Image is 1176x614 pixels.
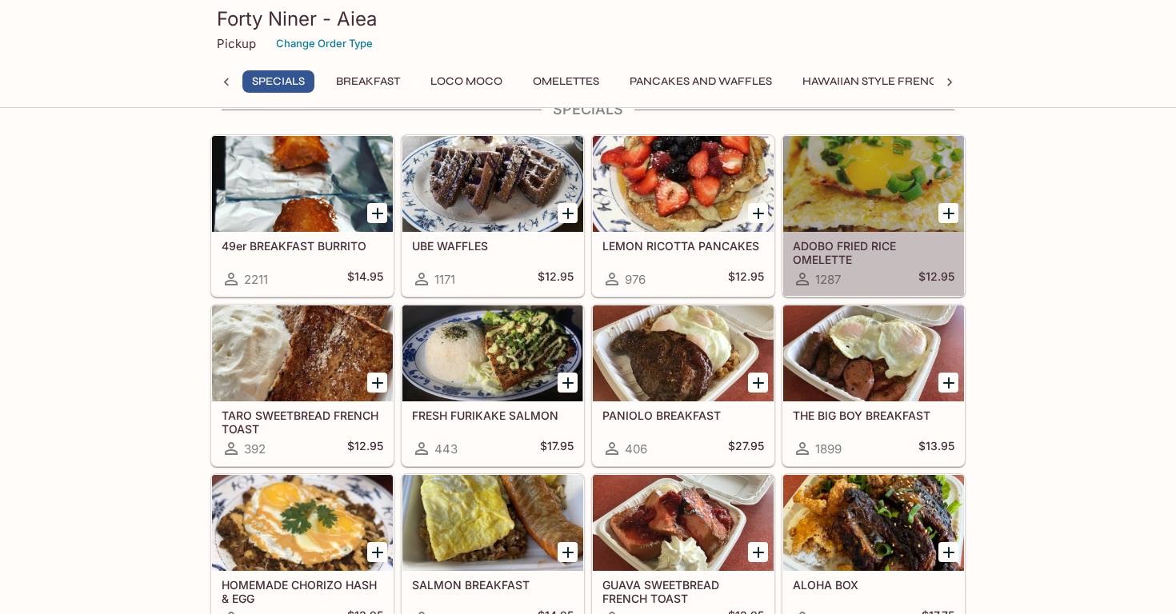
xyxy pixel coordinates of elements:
[540,439,574,458] h5: $17.95
[794,70,991,93] button: Hawaiian Style French Toast
[748,373,768,393] button: Add PANIOLO BREAKFAST
[558,203,578,223] button: Add UBE WAFFLES
[212,475,393,571] div: HOMEMADE CHORIZO HASH & EGG
[918,269,954,289] h5: $12.95
[593,475,774,571] div: GUAVA SWEETBREAD FRENCH TOAST
[793,239,954,265] h5: ADOBO FRIED RICE OMELETTE
[244,272,268,287] span: 2211
[212,305,393,401] div: TARO SWEETBREAD FRENCH TOAST
[592,305,774,466] a: PANIOLO BREAKFAST406$27.95
[402,135,584,297] a: UBE WAFFLES1171$12.95
[938,203,958,223] button: Add ADOBO FRIED RICE OMELETTE
[815,272,841,287] span: 1287
[412,239,574,253] h5: UBE WAFFLES
[434,272,455,287] span: 1171
[918,439,954,458] h5: $13.95
[783,136,964,232] div: ADOBO FRIED RICE OMELETTE
[367,203,387,223] button: Add 49er BREAKFAST BURRITO
[538,269,574,289] h5: $12.95
[222,409,383,435] h5: TARO SWEETBREAD FRENCH TOAST
[347,439,383,458] h5: $12.95
[269,31,380,56] button: Change Order Type
[793,409,954,422] h5: THE BIG BOY BREAKFAST
[621,70,781,93] button: Pancakes and Waffles
[217,36,256,51] p: Pickup
[422,70,511,93] button: Loco Moco
[558,373,578,393] button: Add FRESH FURIKAKE SALMON
[625,441,647,457] span: 406
[217,6,959,31] h3: Forty Niner - Aiea
[782,305,965,466] a: THE BIG BOY BREAKFAST1899$13.95
[212,136,393,232] div: 49er BREAKFAST BURRITO
[412,409,574,422] h5: FRESH FURIKAKE SALMON
[222,239,383,253] h5: 49er BREAKFAST BURRITO
[938,373,958,393] button: Add THE BIG BOY BREAKFAST
[593,305,774,401] div: PANIOLO BREAKFAST
[728,439,764,458] h5: $27.95
[367,373,387,393] button: Add TARO SWEETBREAD FRENCH TOAST
[412,578,574,592] h5: SALMON BREAKFAST
[783,475,964,571] div: ALOHA BOX
[434,441,458,457] span: 443
[402,136,583,232] div: UBE WAFFLES
[244,441,266,457] span: 392
[728,269,764,289] h5: $12.95
[793,578,954,592] h5: ALOHA BOX
[210,101,966,118] h4: Specials
[602,239,764,253] h5: LEMON RICOTTA PANCAKES
[625,272,646,287] span: 976
[558,542,578,562] button: Add SALMON BREAKFAST
[602,578,764,604] h5: GUAVA SWEETBREAD FRENCH TOAST
[367,542,387,562] button: Add HOMEMADE CHORIZO HASH & EGG
[748,542,768,562] button: Add GUAVA SWEETBREAD FRENCH TOAST
[402,305,583,401] div: FRESH FURIKAKE SALMON
[347,269,383,289] h5: $14.95
[222,578,383,604] h5: HOMEMADE CHORIZO HASH & EGG
[402,475,583,571] div: SALMON BREAKFAST
[748,203,768,223] button: Add LEMON RICOTTA PANCAKES
[783,305,964,401] div: THE BIG BOY BREAKFAST
[327,70,409,93] button: Breakfast
[402,305,584,466] a: FRESH FURIKAKE SALMON443$17.95
[815,441,842,457] span: 1899
[592,135,774,297] a: LEMON RICOTTA PANCAKES976$12.95
[524,70,608,93] button: Omelettes
[938,542,958,562] button: Add ALOHA BOX
[782,135,965,297] a: ADOBO FRIED RICE OMELETTE1287$12.95
[593,136,774,232] div: LEMON RICOTTA PANCAKES
[242,70,314,93] button: Specials
[602,409,764,422] h5: PANIOLO BREAKFAST
[211,305,394,466] a: TARO SWEETBREAD FRENCH TOAST392$12.95
[211,135,394,297] a: 49er BREAKFAST BURRITO2211$14.95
